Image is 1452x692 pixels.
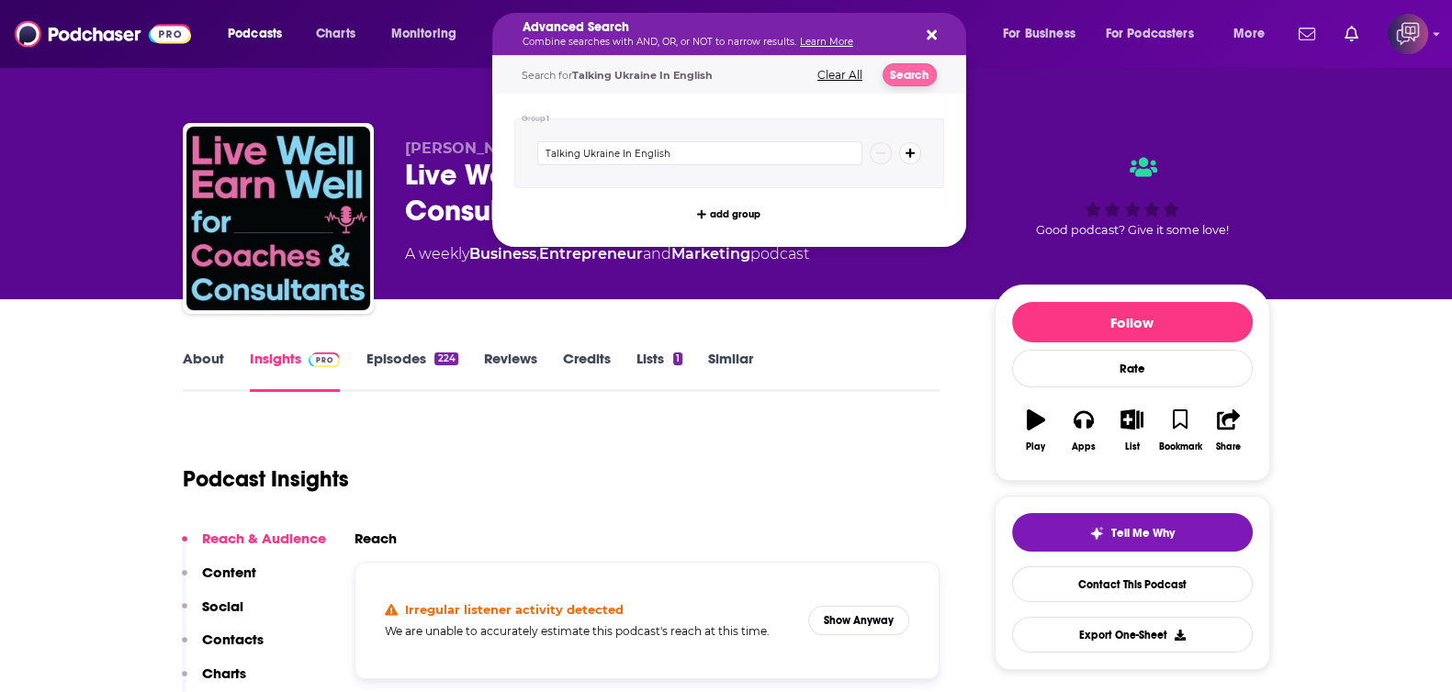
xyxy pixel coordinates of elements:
[1012,513,1253,552] button: tell me why sparkleTell Me Why
[523,38,906,47] p: Combine searches with AND, OR, or NOT to narrow results.
[366,350,457,392] a: Episodes224
[1221,19,1288,49] button: open menu
[1026,441,1045,452] div: Play
[1158,441,1201,452] div: Bookmark
[1094,19,1221,49] button: open menu
[484,350,537,392] a: Reviews
[673,352,682,365] div: 1
[1388,14,1428,54] button: Show profile menu
[1125,441,1140,452] div: List
[883,63,937,86] button: Search
[1089,526,1104,541] img: tell me why sparkle
[522,69,713,82] span: Search for
[469,245,536,262] a: Business
[355,530,397,547] h2: Reach
[202,564,256,581] p: Content
[186,127,370,310] img: Live Well Earn Well for Coaches & Consultants
[1388,14,1428,54] img: User Profile
[990,19,1098,49] button: open menu
[183,465,349,493] h1: Podcast Insights
[316,21,355,47] span: Charts
[182,530,326,564] button: Reach & Audience
[1072,441,1096,452] div: Apps
[537,141,862,165] input: Type a keyword or phrase...
[15,17,191,51] img: Podchaser - Follow, Share and Rate Podcasts
[563,350,611,392] a: Credits
[671,245,750,262] a: Marketing
[539,245,643,262] a: Entrepreneur
[202,597,243,615] p: Social
[710,209,760,219] span: add group
[1108,397,1155,463] button: List
[1003,21,1075,47] span: For Business
[1012,302,1253,342] button: Follow
[385,624,794,638] h5: We are unable to accurately estimate this podcast's reach at this time.
[572,69,713,82] span: Talking Ukraine In English
[1204,397,1252,463] button: Share
[378,19,480,49] button: open menu
[202,664,246,682] p: Charts
[523,21,906,34] h5: Advanced Search
[391,21,456,47] span: Monitoring
[1012,397,1060,463] button: Play
[1233,21,1265,47] span: More
[434,352,457,365] div: 224
[182,564,256,597] button: Content
[1060,397,1108,463] button: Apps
[1036,223,1229,237] span: Good podcast? Give it some love!
[405,243,809,265] div: A weekly podcast
[536,245,539,262] span: ,
[1012,350,1253,387] div: Rate
[309,352,341,367] img: Podchaser Pro
[692,203,766,225] button: add group
[995,140,1270,253] div: Good podcast? Give it some love!
[1216,441,1241,452] div: Share
[1012,617,1253,653] button: Export One-Sheet
[510,13,984,55] div: Search podcasts, credits, & more...
[182,597,243,631] button: Social
[183,350,224,392] a: About
[250,350,341,392] a: InsightsPodchaser Pro
[643,245,671,262] span: and
[812,69,868,82] button: Clear All
[1106,21,1194,47] span: For Podcasters
[304,19,366,49] a: Charts
[202,530,326,547] p: Reach & Audience
[202,631,264,648] p: Contacts
[708,350,753,392] a: Similar
[182,631,264,664] button: Contacts
[808,606,909,635] button: Show Anyway
[228,21,282,47] span: Podcasts
[1111,526,1175,541] span: Tell Me Why
[1388,14,1428,54] span: Logged in as corioliscompany
[1156,397,1204,463] button: Bookmark
[522,115,550,123] h4: Group 1
[1012,566,1253,602] a: Contact This Podcast
[215,19,306,49] button: open menu
[405,140,536,157] span: [PERSON_NAME]
[1291,18,1323,50] a: Show notifications dropdown
[800,36,853,48] a: Learn More
[1337,18,1366,50] a: Show notifications dropdown
[405,602,624,617] h4: Irregular listener activity detected
[636,350,682,392] a: Lists1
